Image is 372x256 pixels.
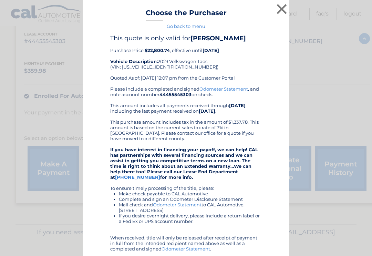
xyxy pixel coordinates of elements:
[146,9,227,21] h3: Choose the Purchaser
[203,48,219,53] b: [DATE]
[110,147,258,180] strong: If you have interest in financing your payoff, we can help! CAL has partnerships with several fin...
[153,202,201,207] a: Odometer Statement
[275,2,289,16] button: ×
[159,92,192,97] b: 44455545303
[115,174,160,180] a: [PHONE_NUMBER]
[162,246,210,252] a: Odometer Statement
[229,103,246,108] b: [DATE]
[119,196,262,202] li: Complete and sign an Odometer Disclosure Statement
[167,23,205,29] a: Go back to menu
[110,34,262,86] div: Purchase Price: , effective until 2023 Volkswagen Taos (VIN: [US_VEHICLE_IDENTIFICATION_NUMBER]) ...
[199,108,215,114] b: [DATE]
[119,191,262,196] li: Make check payable to CAL Automotive
[110,34,262,42] h4: This quote is only valid for
[110,59,158,64] strong: Vehicle Description:
[190,34,246,42] b: [PERSON_NAME]
[119,213,262,224] li: If you desire overnight delivery, please include a return label or a Fed Ex or UPS account number.
[199,86,248,92] a: Odometer Statement
[145,48,170,53] b: $22,800.74
[119,202,262,213] li: Mail check and to CAL Automotive, [STREET_ADDRESS]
